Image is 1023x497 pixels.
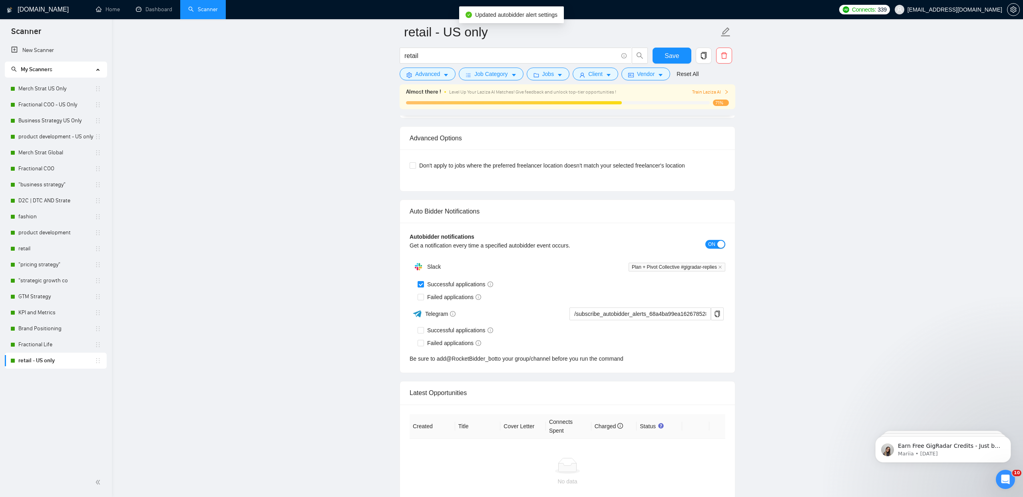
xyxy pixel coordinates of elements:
li: KPI and Metrics [5,305,107,321]
span: holder [95,118,101,124]
span: info-circle [450,311,456,317]
span: holder [95,261,101,268]
span: Slack [427,263,441,270]
span: Don't apply to jobs where the preferred freelancer location doesn't match your selected freelance... [416,161,688,170]
span: 339 [878,5,886,14]
span: Job Category [474,70,508,78]
a: KPI and Metrics [18,305,95,321]
span: Telegram [425,311,456,317]
a: fashion [18,209,95,225]
li: product development - US only [5,129,107,145]
span: Almost there ! [406,88,441,96]
span: holder [95,214,101,220]
div: Tooltip anchor [657,422,665,429]
span: holder [95,150,101,156]
input: Search Freelance Jobs... [404,51,618,61]
span: Successful applications [424,326,496,335]
li: retail - US only [5,353,107,369]
a: Fractional Life [18,337,95,353]
div: Auto Bidder Notifications [410,200,725,223]
span: Client [588,70,603,78]
span: setting [1007,6,1019,13]
div: Get a notification every time a specified autobidder event occurs. [410,241,647,250]
span: 10 [1012,470,1021,476]
span: holder [95,166,101,172]
button: Train Laziza AI [692,88,729,96]
button: delete [716,48,732,64]
span: search [632,52,647,59]
img: ww3wtPAAAAAElFTkSuQmCC [412,309,422,319]
a: Business Strategy US Only [18,113,95,129]
a: "business strategy" [18,177,95,193]
a: Merch Strat Global [18,145,95,161]
a: Fractional COO - US Only [18,97,95,113]
span: info-circle [476,294,481,300]
li: Merch Strat US Only [5,81,107,97]
a: "strategic growth co [18,273,95,289]
span: caret-down [557,72,563,78]
span: ON [708,240,715,249]
a: dashboardDashboard [136,6,172,13]
span: double-left [95,478,103,486]
span: setting [406,72,412,78]
span: Scanner [5,26,48,42]
span: holder [95,230,101,236]
span: bars [466,72,471,78]
li: New Scanner [5,42,107,58]
span: Successful applications [424,280,496,289]
span: caret-down [511,72,517,78]
th: Cover Letter [500,414,546,439]
div: Be sure to add to your group/channel before you run the command [410,354,725,363]
iframe: Intercom live chat [996,470,1015,489]
button: idcardVendorcaret-down [621,68,670,80]
span: info-circle [617,423,623,429]
span: Plan + Pivot Collective #gigradar-replies [629,263,725,271]
li: "business strategy" [5,177,107,193]
span: caret-down [443,72,449,78]
span: caret-down [658,72,663,78]
li: D2C | DTC AND Strate [5,193,107,209]
li: Fractional Life [5,337,107,353]
li: "pricing strategy" [5,257,107,273]
button: copy [696,48,712,64]
a: "pricing strategy" [18,257,95,273]
span: Level Up Your Laziza AI Matches! Give feedback and unlock top-tier opportunities ! [449,89,616,95]
span: info-circle [476,340,481,346]
li: product development [5,225,107,241]
span: Jobs [542,70,554,78]
th: Connects Spent [546,414,591,439]
span: holder [95,86,101,92]
span: holder [95,357,101,364]
span: info-circle [621,53,627,58]
a: retail [18,241,95,257]
span: 71% [713,100,729,106]
span: holder [95,246,101,252]
span: Save [665,51,679,61]
a: product development [18,225,95,241]
li: fashion [5,209,107,225]
a: searchScanner [188,6,218,13]
span: holder [95,102,101,108]
button: settingAdvancedcaret-down [400,68,456,80]
img: logo [7,4,12,16]
li: Brand Positioning [5,321,107,337]
span: Charged [595,423,623,429]
div: Latest Opportunities [410,381,725,404]
span: copy [711,311,723,317]
span: copy [696,52,711,59]
span: holder [95,277,101,284]
span: right [724,90,729,94]
span: Connects: [852,5,876,14]
input: Scanner name... [404,22,719,42]
a: D2C | DTC AND Strate [18,193,95,209]
a: homeHome [96,6,120,13]
span: user [897,7,902,12]
span: holder [95,182,101,188]
li: GTM Strategy [5,289,107,305]
span: info-circle [488,327,493,333]
div: No data [416,477,719,486]
a: Brand Positioning [18,321,95,337]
